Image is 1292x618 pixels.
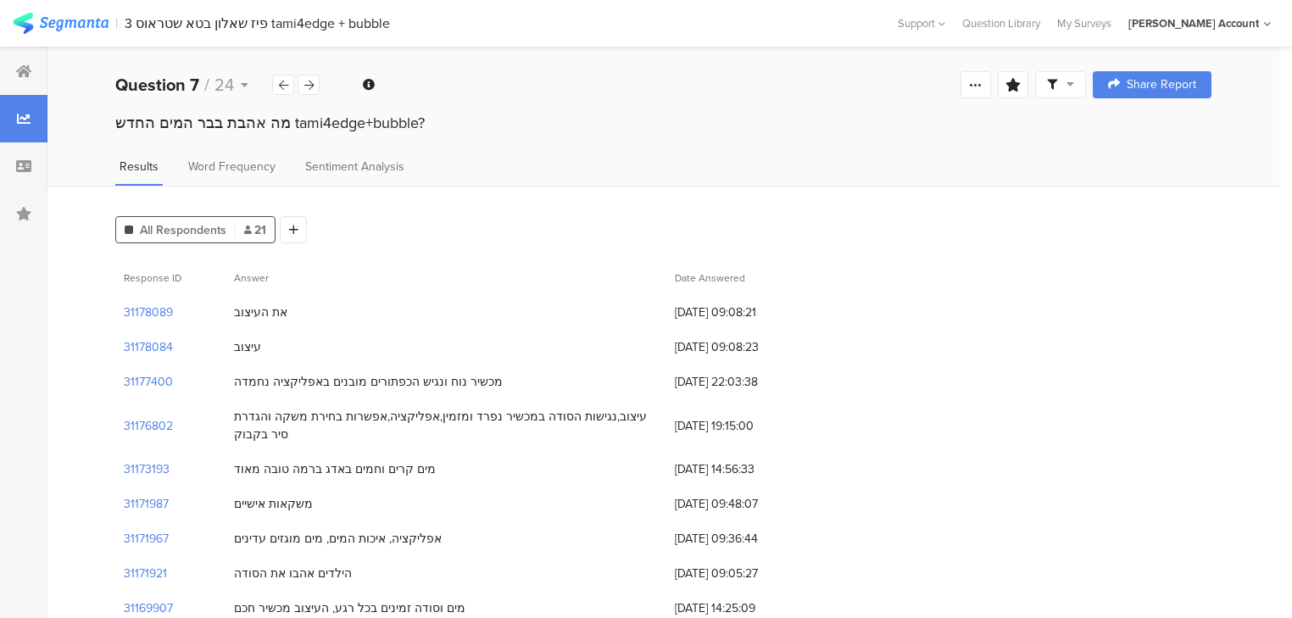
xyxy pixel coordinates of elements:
[124,495,169,513] section: 31171987
[675,495,810,513] span: [DATE] 09:48:07
[124,417,173,435] section: 31176802
[234,373,503,391] div: מכשיר נוח ונגיש הכפתורים מובנים באפליקציה נחמדה
[675,599,810,617] span: [DATE] 14:25:09
[124,565,167,582] section: 31171921
[234,303,287,321] div: את העיצוב
[124,460,170,478] section: 31173193
[124,530,169,548] section: 31171967
[1128,15,1259,31] div: [PERSON_NAME] Account
[675,373,810,391] span: [DATE] 22:03:38
[1049,15,1120,31] a: My Surveys
[204,72,209,97] span: /
[234,270,269,286] span: Answer
[124,303,173,321] section: 31178089
[234,530,442,548] div: אפליקציה, איכות המים, מים מוגזים עדינים
[125,15,390,31] div: 3 פיז שאלון בטא שטראוס tami4edge + bubble
[124,373,173,391] section: 31177400
[120,158,159,175] span: Results
[675,530,810,548] span: [DATE] 09:36:44
[140,221,226,239] span: All Respondents
[115,112,1211,134] div: מה אהבת בבר המים החדש tami4edge+bubble?
[115,14,118,33] div: |
[675,303,810,321] span: [DATE] 09:08:21
[675,565,810,582] span: [DATE] 09:05:27
[188,158,276,175] span: Word Frequency
[234,495,313,513] div: משקאות אישיים
[675,460,810,478] span: [DATE] 14:56:33
[234,408,658,443] div: עיצוב,נגישות הסודה במכשיר נפרד ומזמין,אפליקציה,אפשרות בחירת משקה והגדרת סיר בקבוק
[1127,79,1196,91] span: Share Report
[124,338,173,356] section: 31178084
[234,599,465,617] div: מים וסודה זמינים בכל רגע, העיצוב מכשיר חכם
[124,599,173,617] section: 31169907
[305,158,404,175] span: Sentiment Analysis
[954,15,1049,31] a: Question Library
[898,10,945,36] div: Support
[115,72,199,97] b: Question 7
[234,565,352,582] div: הילדים אהבו את הסודה
[675,417,810,435] span: [DATE] 19:15:00
[124,270,181,286] span: Response ID
[234,460,436,478] div: מים קרים וחמים באדג ברמה טובה מאוד
[13,13,109,34] img: segmanta logo
[234,338,261,356] div: עיצוב
[675,338,810,356] span: [DATE] 09:08:23
[244,221,266,239] span: 21
[675,270,745,286] span: Date Answered
[214,72,234,97] span: 24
